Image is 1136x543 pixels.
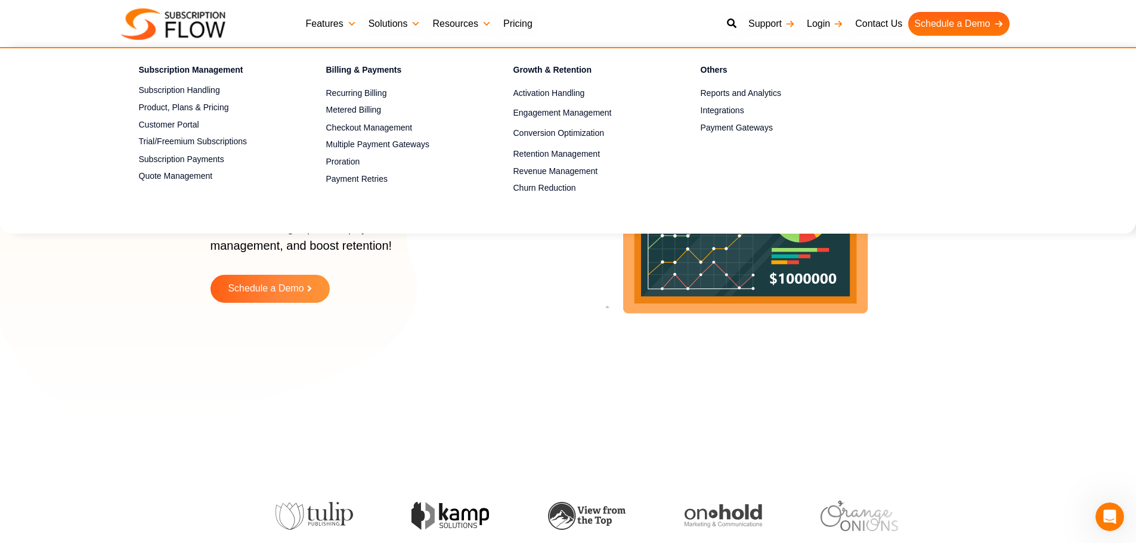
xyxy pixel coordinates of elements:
h4: Growth & Retention [513,63,659,80]
img: view-from-the-top [546,502,624,530]
a: Solutions [363,12,427,36]
span: Reports and Analytics [701,87,781,100]
a: Subscription Payments [139,152,284,166]
a: Checkout Management [326,120,472,135]
a: Reports and Analytics [701,86,846,101]
a: Login [801,12,849,36]
span: Revenue Management [513,165,598,178]
a: Product, Plans & Pricing [139,100,284,114]
span: Schedule a Demo [228,284,304,294]
a: Subscription Handling [139,83,284,98]
a: Resources [426,12,497,36]
img: kamp-solution [410,502,488,530]
span: Payment Gateways [701,122,773,134]
a: Retention Management [513,147,659,161]
a: Support [742,12,801,36]
a: Proration [326,155,472,169]
span: Recurring Billing [326,87,387,100]
iframe: Intercom live chat [1095,502,1124,531]
a: Activation Handling [513,86,659,101]
img: onhold-marketing [683,504,760,528]
img: orange-onions [819,501,897,531]
h4: Subscription Management [139,63,284,80]
a: Customer Portal [139,117,284,132]
h4: Others [701,63,846,80]
a: Schedule a Demo [908,12,1009,36]
a: Contact Us [849,12,908,36]
span: Checkout Management [326,122,413,134]
a: Recurring Billing [326,86,472,101]
a: Churn Reduction [513,181,659,196]
span: Product, Plans & Pricing [139,101,229,114]
span: Payment Retries [326,173,388,185]
a: Features [300,12,363,36]
a: Conversion Optimization [513,126,659,141]
a: Schedule a Demo [211,275,330,303]
a: Pricing [497,12,538,36]
span: Churn Reduction [513,182,576,194]
a: Revenue Management [513,164,659,178]
a: Payment Gateways [701,120,846,135]
a: Payment Retries [326,172,472,187]
a: Multiple Payment Gateways [326,138,472,152]
span: Subscription Payments [139,153,224,166]
a: Quote Management [139,169,284,184]
img: Subscriptionflow [121,8,225,40]
a: Trial/Freemium Subscriptions [139,135,284,149]
h4: Billing & Payments [326,63,472,80]
img: tulip-publishing [274,502,351,530]
span: Integrations [701,104,744,117]
a: Metered Billing [326,103,472,117]
a: Engagement Management [513,106,659,120]
span: Retention Management [513,148,600,160]
span: Customer Portal [139,119,199,131]
a: Integrations [701,103,846,117]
